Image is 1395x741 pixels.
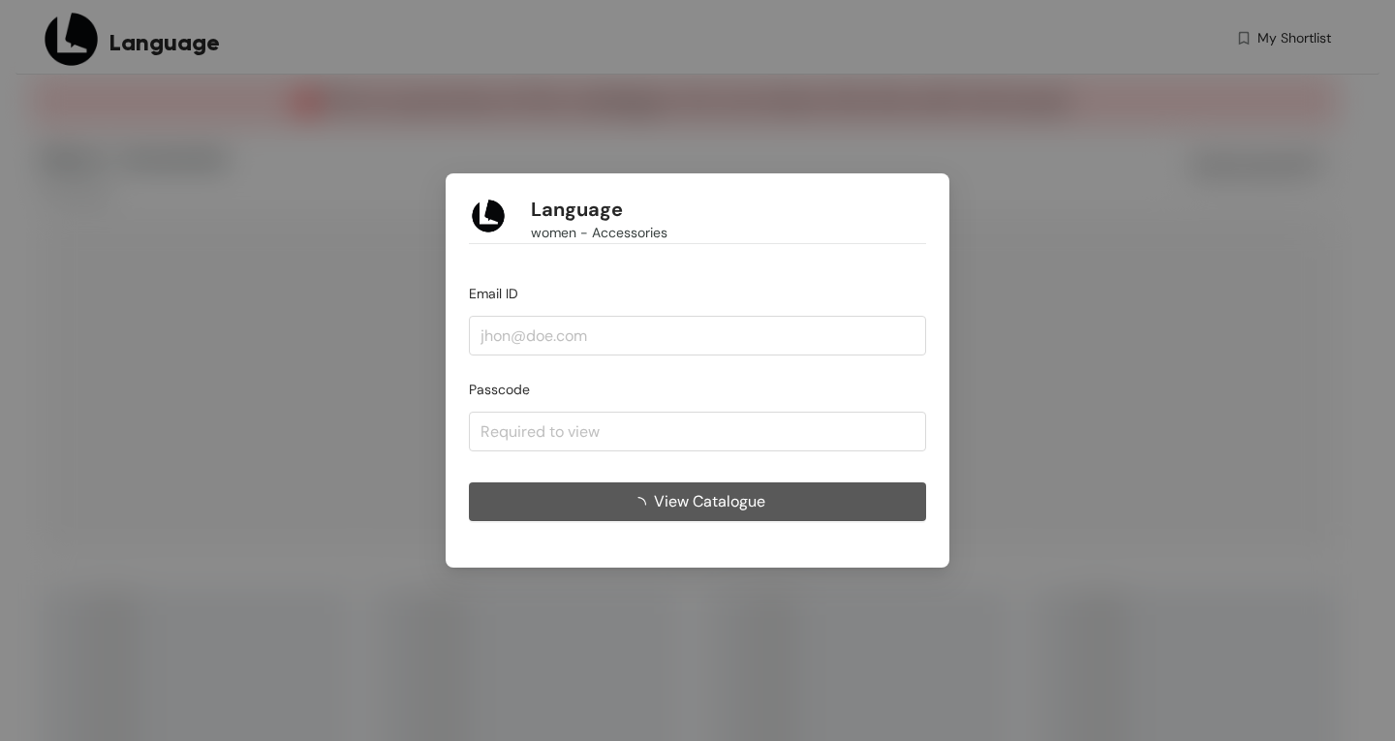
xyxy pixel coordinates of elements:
[531,222,667,243] span: women - Accessories
[469,482,926,521] button: View Catalogue
[469,316,926,355] input: jhon@doe.com
[469,412,926,450] input: Required to view
[654,489,765,513] span: View Catalogue
[469,381,530,398] span: Passcode
[469,285,518,302] span: Email ID
[469,197,508,235] img: Buyer Portal
[531,198,623,222] h1: Language
[631,497,654,512] span: loading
